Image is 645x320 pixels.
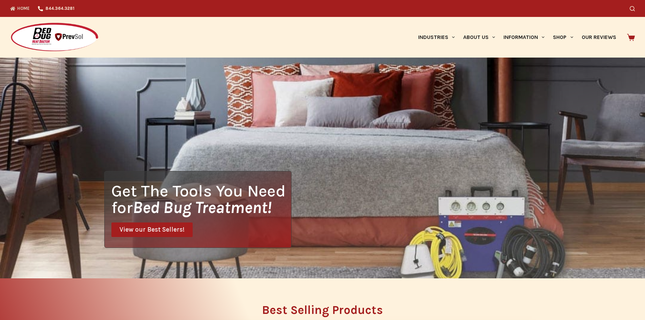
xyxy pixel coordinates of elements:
a: Shop [549,17,577,58]
a: Information [499,17,549,58]
a: Our Reviews [577,17,620,58]
a: View our Best Sellers! [111,222,193,237]
img: Prevsol/Bed Bug Heat Doctor [10,22,99,52]
h1: Get The Tools You Need for [111,183,291,216]
i: Bed Bug Treatment! [133,198,272,217]
a: About Us [459,17,499,58]
nav: Primary [414,17,620,58]
a: Industries [414,17,459,58]
h2: Best Selling Products [104,304,541,316]
span: View our Best Sellers! [120,227,185,233]
button: Search [630,6,635,11]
